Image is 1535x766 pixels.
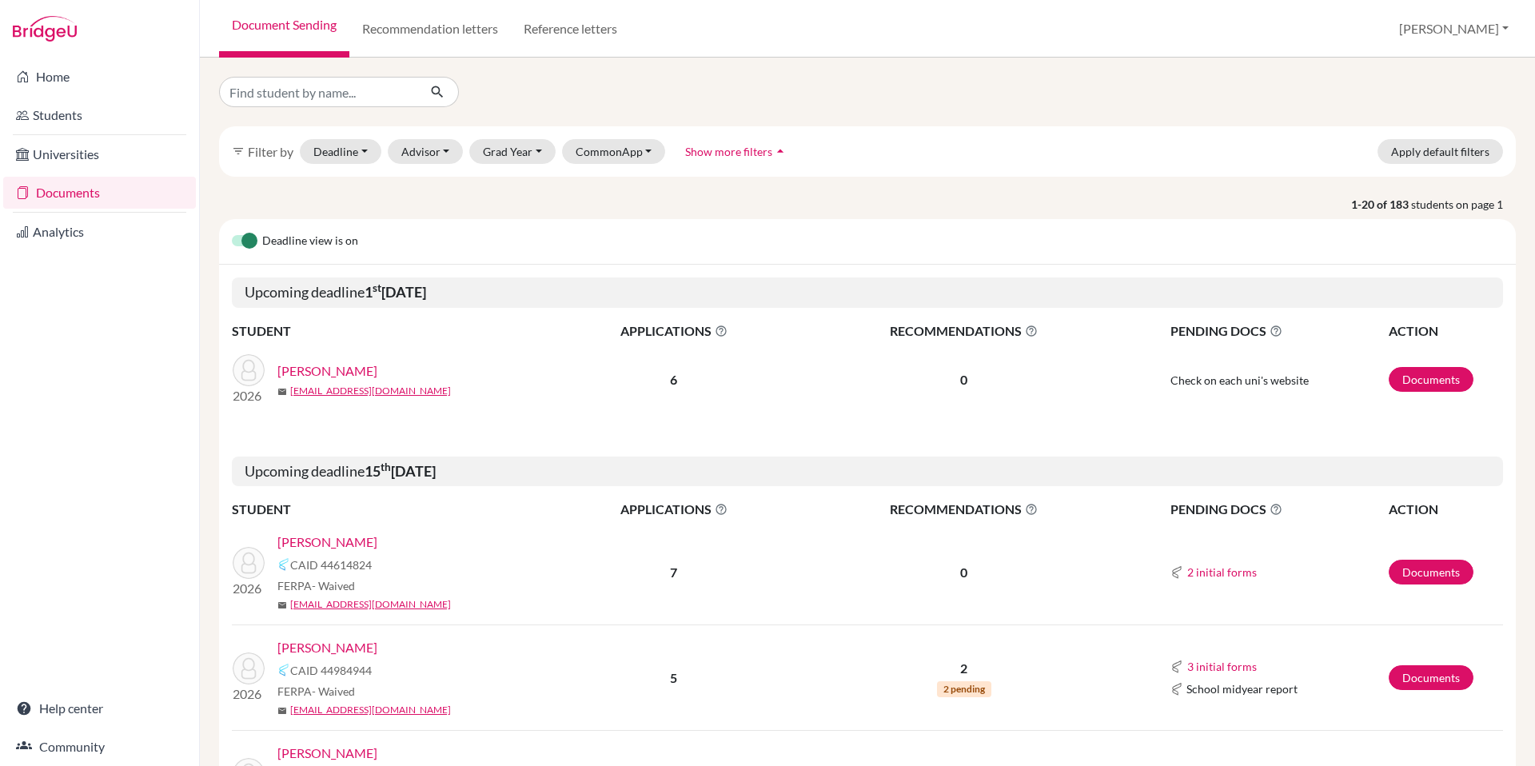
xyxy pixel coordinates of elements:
span: mail [277,600,287,610]
span: APPLICATIONS [552,321,795,341]
p: 2026 [233,579,265,598]
a: [PERSON_NAME] [277,361,377,381]
b: 1 [DATE] [365,283,426,301]
button: 2 initial forms [1186,563,1258,581]
span: Show more filters [685,145,772,158]
th: STUDENT [232,321,552,341]
span: RECOMMENDATIONS [797,500,1131,519]
span: mail [277,387,287,397]
sup: st [373,281,381,294]
button: [PERSON_NAME] [1392,14,1516,44]
span: FERPA [277,683,355,700]
a: Documents [3,177,196,209]
span: students on page 1 [1411,196,1516,213]
a: Documents [1389,367,1473,392]
span: Check on each uni's website [1170,373,1309,387]
p: 2026 [233,684,265,704]
a: [EMAIL_ADDRESS][DOMAIN_NAME] [290,384,451,398]
th: ACTION [1388,321,1503,341]
p: 2 [797,659,1131,678]
span: RECOMMENDATIONS [797,321,1131,341]
img: Chapman, Levi [233,547,265,579]
img: Common App logo [1170,660,1183,673]
span: mail [277,706,287,716]
a: [PERSON_NAME] [277,533,377,552]
button: Apply default filters [1378,139,1503,164]
img: Common App logo [1170,566,1183,579]
span: CAID 44614824 [290,557,372,573]
span: PENDING DOCS [1170,500,1387,519]
img: Common App logo [277,558,290,571]
button: Deadline [300,139,381,164]
span: PENDING DOCS [1170,321,1387,341]
span: Filter by [248,144,293,159]
a: Home [3,61,196,93]
button: Advisor [388,139,464,164]
p: 0 [797,370,1131,389]
button: Show more filtersarrow_drop_up [672,139,802,164]
b: 6 [670,372,677,387]
sup: th [381,461,391,473]
span: FERPA [277,577,355,594]
a: [EMAIL_ADDRESS][DOMAIN_NAME] [290,703,451,717]
a: [PERSON_NAME] [277,638,377,657]
a: Help center [3,692,196,724]
button: CommonApp [562,139,666,164]
a: Universities [3,138,196,170]
img: Lawrence, Alia [233,652,265,684]
p: 2026 [233,386,265,405]
img: Bridge-U [13,16,77,42]
strong: 1-20 of 183 [1351,196,1411,213]
th: STUDENT [232,499,552,520]
span: - Waived [312,684,355,698]
span: 2 pending [937,681,991,697]
button: 3 initial forms [1186,657,1258,676]
img: Common App logo [277,664,290,676]
h5: Upcoming deadline [232,457,1503,487]
i: filter_list [232,145,245,158]
i: arrow_drop_up [772,143,788,159]
span: APPLICATIONS [552,500,795,519]
span: - Waived [312,579,355,592]
b: 7 [670,565,677,580]
a: Analytics [3,216,196,248]
a: Community [3,731,196,763]
a: [PERSON_NAME] [277,744,377,763]
button: Grad Year [469,139,556,164]
b: 5 [670,670,677,685]
img: Common App logo [1170,683,1183,696]
h5: Upcoming deadline [232,277,1503,308]
a: Students [3,99,196,131]
span: School midyear report [1186,680,1298,697]
input: Find student by name... [219,77,417,107]
span: CAID 44984944 [290,662,372,679]
span: Deadline view is on [262,232,358,251]
p: 0 [797,563,1131,582]
th: ACTION [1388,499,1503,520]
img: Massey, Erica [233,354,265,386]
b: 15 [DATE] [365,462,436,480]
a: Documents [1389,560,1473,584]
a: [EMAIL_ADDRESS][DOMAIN_NAME] [290,597,451,612]
a: Documents [1389,665,1473,690]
